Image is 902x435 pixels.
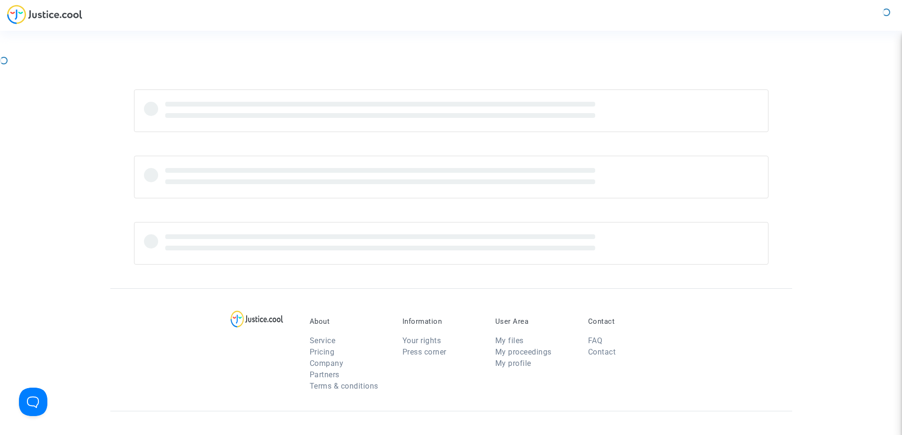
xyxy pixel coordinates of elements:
[310,347,335,356] a: Pricing
[310,359,344,368] a: Company
[495,336,524,345] a: My files
[310,370,339,379] a: Partners
[588,347,616,356] a: Contact
[495,347,552,356] a: My proceedings
[402,317,481,326] p: Information
[7,5,82,24] img: jc-logo.svg
[310,336,336,345] a: Service
[402,336,441,345] a: Your rights
[495,317,574,326] p: User Area
[588,336,603,345] a: FAQ
[310,382,378,391] a: Terms & conditions
[588,317,667,326] p: Contact
[310,317,388,326] p: About
[402,347,447,356] a: Press corner
[19,388,47,416] iframe: Toggle Customer Support
[495,359,531,368] a: My profile
[231,311,283,328] img: logo-lg.svg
